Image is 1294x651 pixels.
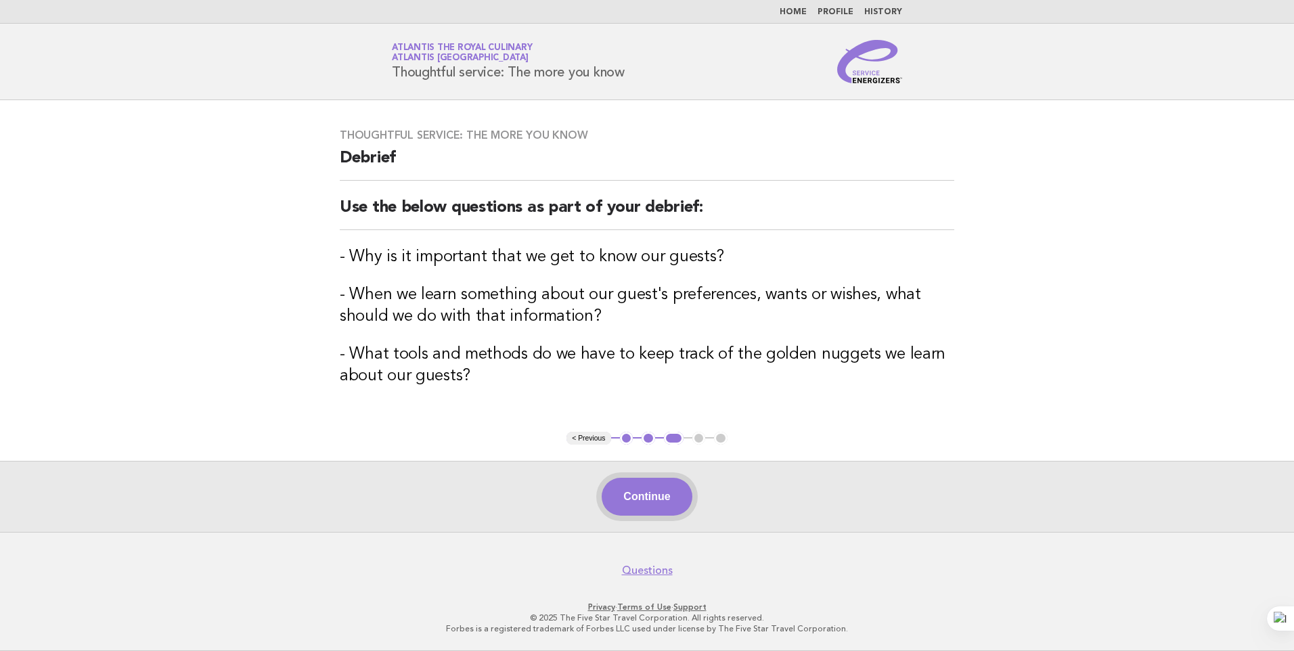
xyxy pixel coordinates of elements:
a: Terms of Use [617,602,671,612]
a: History [864,8,902,16]
h3: - Why is it important that we get to know our guests? [340,246,954,268]
img: Service Energizers [837,40,902,83]
p: · · [233,602,1061,612]
h3: Thoughtful service: The more you know [340,129,954,142]
p: Forbes is a registered trademark of Forbes LLC used under license by The Five Star Travel Corpora... [233,623,1061,634]
h3: - When we learn something about our guest's preferences, wants or wishes, what should we do with ... [340,284,954,328]
h3: - What tools and methods do we have to keep track of the golden nuggets we learn about our guests? [340,344,954,387]
a: Privacy [588,602,615,612]
button: 3 [664,432,684,445]
button: Continue [602,478,692,516]
a: Home [780,8,807,16]
button: 2 [642,432,655,445]
span: Atlantis [GEOGRAPHIC_DATA] [392,54,529,63]
h2: Use the below questions as part of your debrief: [340,197,954,230]
button: 1 [620,432,633,445]
h1: Thoughtful service: The more you know [392,44,625,79]
a: Profile [818,8,853,16]
p: © 2025 The Five Star Travel Corporation. All rights reserved. [233,612,1061,623]
a: Atlantis the Royal CulinaryAtlantis [GEOGRAPHIC_DATA] [392,43,532,62]
h2: Debrief [340,148,954,181]
a: Support [673,602,707,612]
button: < Previous [566,432,610,445]
a: Questions [622,564,673,577]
